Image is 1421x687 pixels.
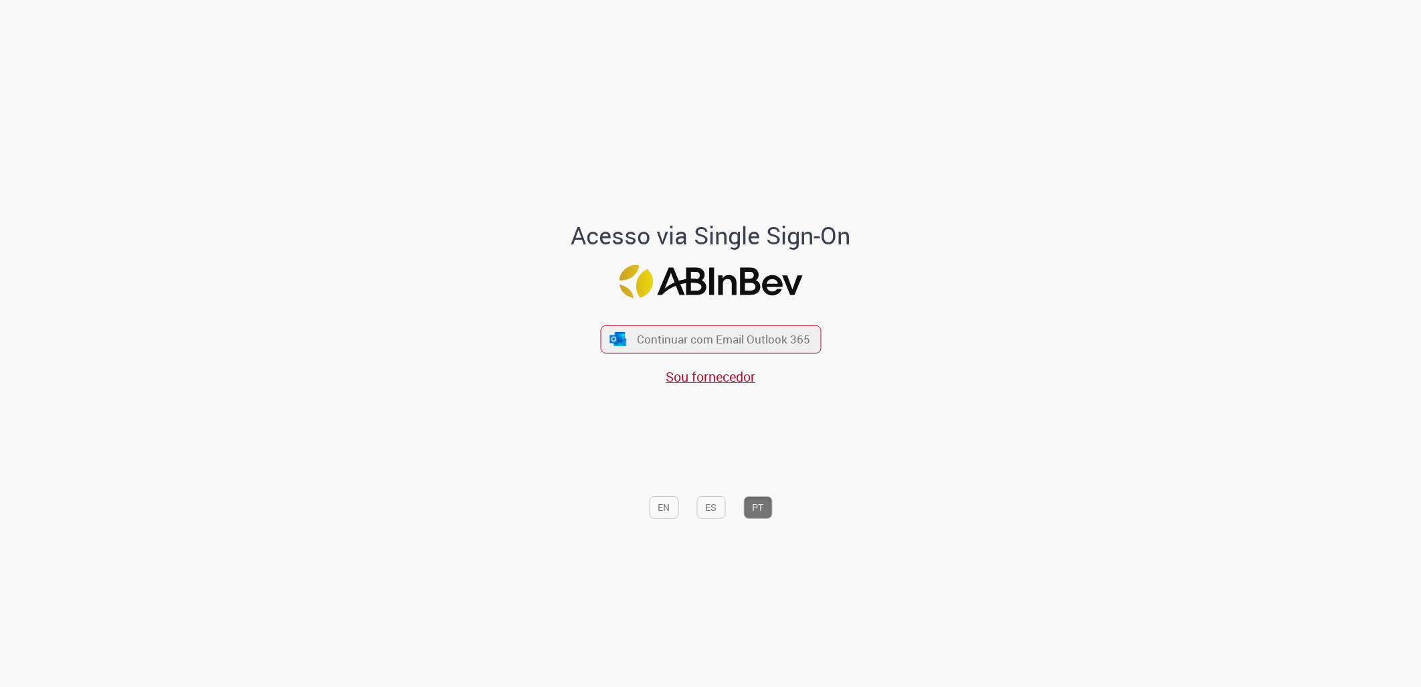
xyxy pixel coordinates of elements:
button: ES [696,496,725,519]
button: EN [649,496,678,519]
span: Continuar com Email Outlook 365 [637,331,810,347]
a: Sou fornecedor [666,367,755,385]
button: PT [743,496,772,519]
button: ícone Azure/Microsoft 360 Continuar com Email Outlook 365 [600,325,821,353]
h1: Acesso via Single Sign-On [525,222,896,249]
img: Logo ABInBev [619,265,802,298]
img: ícone Azure/Microsoft 360 [609,332,628,346]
